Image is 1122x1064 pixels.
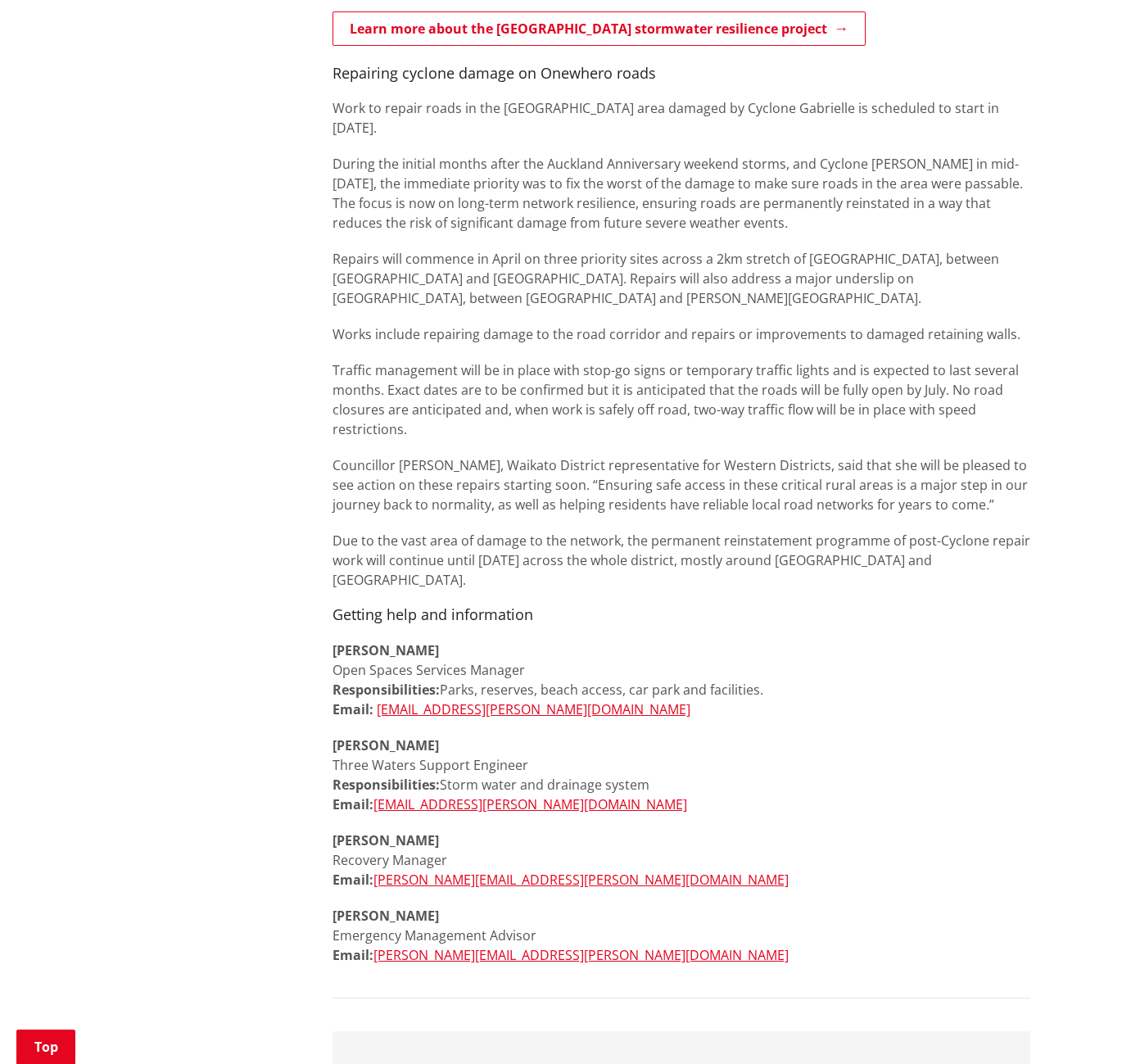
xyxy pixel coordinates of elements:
[333,606,1030,624] h4: Getting help and information
[333,11,866,46] a: Learn more about the [GEOGRAPHIC_DATA] stormwater resilience project
[333,641,439,659] strong: [PERSON_NAME]
[333,736,439,754] strong: [PERSON_NAME]
[333,700,373,718] strong: Email:
[333,324,1030,344] p: Works include repairing damage to the road corridor and repairs or improvements to damaged retain...
[1047,995,1106,1054] iframe: Messenger Launcher
[333,681,440,699] strong: Responsibilities:
[333,776,440,794] strong: Responsibilities:
[333,98,1030,138] p: Work to repair roads in the [GEOGRAPHIC_DATA] area damaged by Cyclone Gabrielle is scheduled to s...
[333,360,1030,439] p: Traffic management will be in place with stop-go signs or temporary traffic lights and is expecte...
[333,531,1030,590] p: Due to the vast area of damage to the network, the permanent reinstatement programme of post-Cycl...
[333,946,373,964] strong: Email:
[373,795,687,813] a: [EMAIL_ADDRESS][PERSON_NAME][DOMAIN_NAME]
[373,946,789,964] a: [PERSON_NAME][EMAIL_ADDRESS][PERSON_NAME][DOMAIN_NAME]
[333,641,1030,719] p: Open Spaces Services Manager Parks, reserves, beach access, car park and facilities.
[333,455,1030,514] p: Councillor [PERSON_NAME], Waikato District representative for Western Districts, said that she wi...
[333,831,1030,890] p: Recovery Manager
[333,154,1030,233] p: During the initial months after the Auckland Anniversary weekend storms, and Cyclone [PERSON_NAME...
[333,249,1030,308] p: Repairs will commence in April on three priority sites across a 2km stretch of [GEOGRAPHIC_DATA],...
[333,65,1030,83] h4: Repairing cyclone damage on Onewhero roads
[333,831,439,849] strong: [PERSON_NAME]
[377,700,690,718] a: [EMAIL_ADDRESS][PERSON_NAME][DOMAIN_NAME]
[333,871,373,889] strong: Email:
[373,871,789,889] a: [PERSON_NAME][EMAIL_ADDRESS][PERSON_NAME][DOMAIN_NAME]
[333,736,1030,814] p: Three Waters Support Engineer Storm water and drainage system
[333,907,789,964] span: Emergency Management Advisor
[16,1030,75,1064] a: Top
[333,907,439,925] strong: [PERSON_NAME]
[333,795,373,813] strong: Email:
